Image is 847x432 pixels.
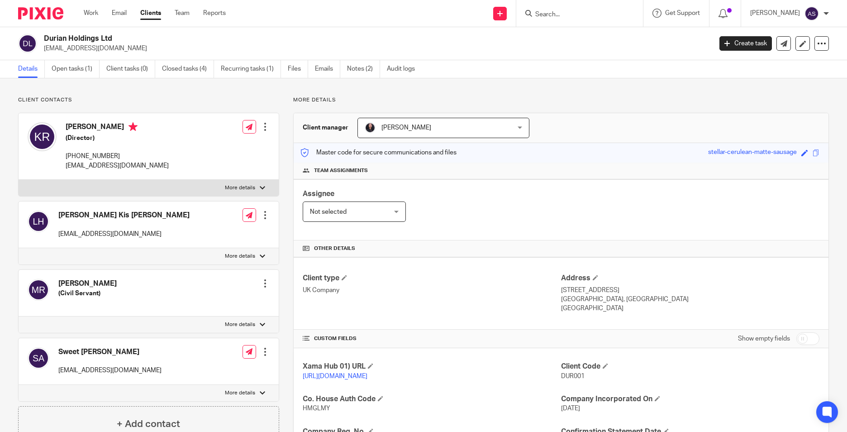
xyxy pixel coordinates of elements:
[84,9,98,18] a: Work
[225,389,255,397] p: More details
[58,366,162,375] p: [EMAIL_ADDRESS][DOMAIN_NAME]
[750,9,800,18] p: [PERSON_NAME]
[52,60,100,78] a: Open tasks (1)
[303,286,561,295] p: UK Company
[58,347,162,357] h4: Sweet [PERSON_NAME]
[314,245,355,252] span: Other details
[738,334,790,343] label: Show empty fields
[300,148,457,157] p: Master code for secure communications and files
[314,167,368,174] span: Team assignments
[387,60,422,78] a: Audit logs
[303,335,561,342] h4: CUSTOM FIELDS
[561,405,580,412] span: [DATE]
[18,34,37,53] img: svg%3E
[719,36,772,51] a: Create task
[128,122,138,131] i: Primary
[117,417,180,431] h4: + Add contact
[162,60,214,78] a: Closed tasks (4)
[310,209,347,215] span: Not selected
[66,161,169,170] p: [EMAIL_ADDRESS][DOMAIN_NAME]
[303,394,561,404] h4: Co. House Auth Code
[44,44,706,53] p: [EMAIL_ADDRESS][DOMAIN_NAME]
[288,60,308,78] a: Files
[225,253,255,260] p: More details
[534,11,616,19] input: Search
[561,274,819,283] h4: Address
[203,9,226,18] a: Reports
[303,405,330,412] span: HMGLMY
[28,122,57,151] img: svg%3E
[303,274,561,283] h4: Client type
[28,279,49,301] img: svg%3E
[303,362,561,371] h4: Xama Hub 01) URL
[381,125,431,131] span: [PERSON_NAME]
[225,321,255,328] p: More details
[293,96,829,104] p: More details
[140,9,161,18] a: Clients
[561,286,819,295] p: [STREET_ADDRESS]
[561,295,819,304] p: [GEOGRAPHIC_DATA], [GEOGRAPHIC_DATA]
[561,304,819,313] p: [GEOGRAPHIC_DATA]
[561,362,819,371] h4: Client Code
[708,148,797,158] div: stellar-cerulean-matte-sausage
[66,122,169,134] h4: [PERSON_NAME]
[66,134,169,143] h5: (Director)
[58,211,190,220] h4: [PERSON_NAME] Kis [PERSON_NAME]
[18,7,63,19] img: Pixie
[58,279,117,288] h4: [PERSON_NAME]
[175,9,190,18] a: Team
[225,184,255,192] p: More details
[28,211,49,232] img: svg%3E
[18,96,279,104] p: Client contacts
[315,60,340,78] a: Emails
[112,9,127,18] a: Email
[58,289,117,298] h5: (Civil Servant)
[561,373,585,379] span: DUR001
[58,230,190,239] p: [EMAIL_ADDRESS][DOMAIN_NAME]
[665,10,700,16] span: Get Support
[561,394,819,404] h4: Company Incorporated On
[18,60,45,78] a: Details
[303,190,334,197] span: Assignee
[44,34,573,43] h2: Durian Holdings Ltd
[303,123,348,132] h3: Client manager
[303,373,367,379] a: [URL][DOMAIN_NAME]
[66,152,169,161] p: [PHONE_NUMBER]
[221,60,281,78] a: Recurring tasks (1)
[28,347,49,369] img: svg%3E
[804,6,819,21] img: svg%3E
[365,122,376,133] img: MicrosoftTeams-image.jfif
[106,60,155,78] a: Client tasks (0)
[347,60,380,78] a: Notes (2)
